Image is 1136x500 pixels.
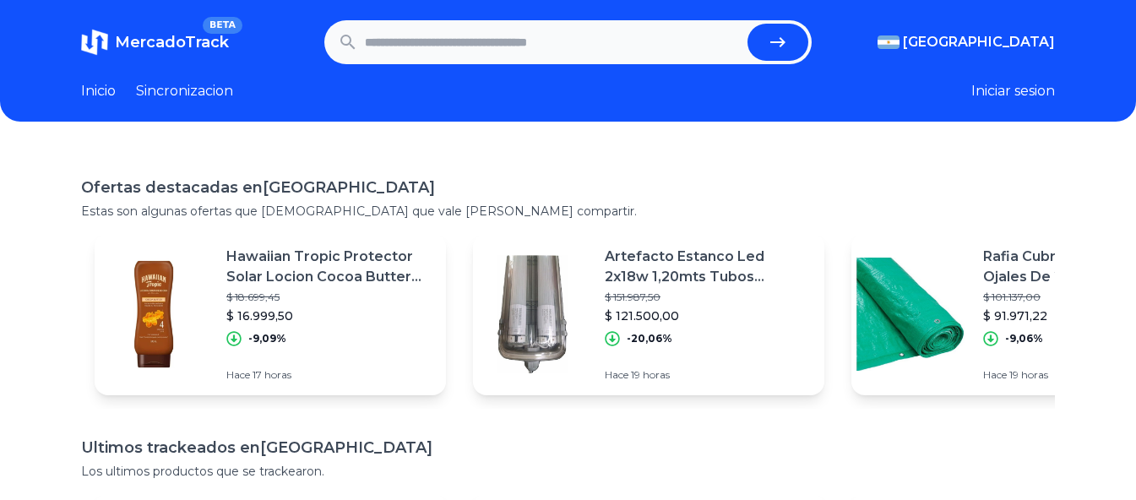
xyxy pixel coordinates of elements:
p: Hace 19 horas [605,368,811,382]
span: MercadoTrack [115,33,229,52]
img: Argentina [878,35,900,49]
img: MercadoTrack [81,29,108,56]
img: Featured image [473,255,591,373]
img: Featured image [95,255,213,373]
p: Estas son algunas ofertas que [DEMOGRAPHIC_DATA] que vale [PERSON_NAME] compartir. [81,203,1055,220]
p: $ 151.987,50 [605,291,811,304]
p: Los ultimos productos que se trackearon. [81,463,1055,480]
p: $ 18.699,45 [226,291,432,304]
a: Inicio [81,81,116,101]
span: BETA [203,17,242,34]
p: -9,06% [1005,332,1043,345]
a: Featured imageArtefacto Estanco Led 2x18w 1,20mts Tubos Interelec Pack X 5$ 151.987,50$ 121.500,0... [473,233,824,395]
button: Iniciar sesion [971,81,1055,101]
p: $ 121.500,00 [605,307,811,324]
p: Hawaiian Tropic Protector Solar Locion Cocoa Butter 240ml [226,247,432,287]
p: -9,09% [248,332,286,345]
h1: Ofertas destacadas en [GEOGRAPHIC_DATA] [81,176,1055,199]
a: Sincronizacion [136,81,233,101]
h1: Ultimos trackeados en [GEOGRAPHIC_DATA] [81,436,1055,459]
img: Featured image [851,255,970,373]
p: -20,06% [627,332,672,345]
p: Hace 17 horas [226,368,432,382]
p: $ 16.999,50 [226,307,432,324]
span: [GEOGRAPHIC_DATA] [903,32,1055,52]
a: MercadoTrackBETA [81,29,229,56]
a: Featured imageHawaiian Tropic Protector Solar Locion Cocoa Butter 240ml$ 18.699,45$ 16.999,50-9,0... [95,233,446,395]
button: [GEOGRAPHIC_DATA] [878,32,1055,52]
p: Artefacto Estanco Led 2x18w 1,20mts Tubos Interelec Pack X 5 [605,247,811,287]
